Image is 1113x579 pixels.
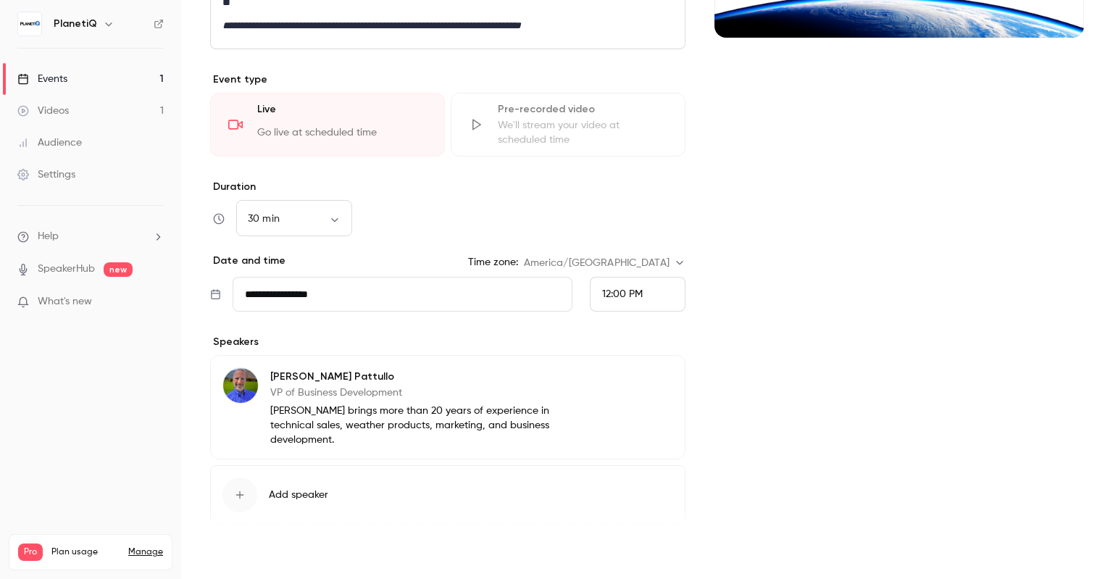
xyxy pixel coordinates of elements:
p: VP of Business Development [270,386,591,400]
span: new [104,262,133,277]
img: PlanetiQ [18,12,41,36]
div: We'll stream your video at scheduled time [498,118,667,147]
div: 30 min [236,212,352,226]
li: help-dropdown-opener [17,229,164,244]
div: Events [17,72,67,86]
p: Speakers [210,335,685,349]
img: Donny Pattullo [223,368,258,403]
div: LiveGo live at scheduled time [210,93,445,157]
p: [PERSON_NAME] Pattullo [270,370,591,384]
div: Pre-recorded video [498,102,667,117]
p: [PERSON_NAME] brings more than 20 years of experience in technical sales, weather products, marke... [270,404,591,447]
a: SpeakerHub [38,262,95,277]
div: Pre-recorded videoWe'll stream your video at scheduled time [451,93,685,157]
div: Audience [17,136,82,150]
div: Donny Pattullo[PERSON_NAME] PattulloVP of Business Development[PERSON_NAME] brings more than 20 y... [210,355,685,459]
div: America/[GEOGRAPHIC_DATA] [524,256,685,270]
div: From [590,277,685,312]
span: Help [38,229,59,244]
h6: PlanetiQ [54,17,97,31]
button: Save [210,538,262,567]
div: Settings [17,167,75,182]
span: What's new [38,294,92,309]
label: Duration [210,180,685,194]
label: Time zone: [468,255,518,270]
span: Plan usage [51,546,120,558]
span: Add speaker [269,488,328,502]
div: Videos [17,104,69,118]
button: Add speaker [210,465,685,525]
span: Pro [18,543,43,561]
p: Date and time [210,254,285,268]
div: Live [257,102,427,124]
p: Event type [210,72,685,87]
a: Manage [128,546,163,558]
div: Go live at scheduled time [257,125,427,147]
span: 12:00 PM [602,289,643,299]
